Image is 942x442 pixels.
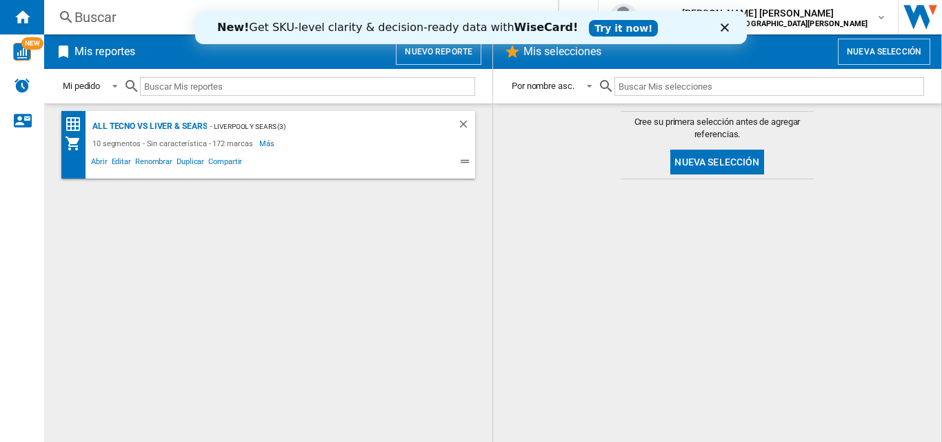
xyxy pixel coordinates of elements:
img: wise-card.svg [13,43,31,61]
button: Nuevo reporte [396,39,481,65]
h2: Mis selecciones [521,39,605,65]
div: Mi pedido [63,81,100,91]
span: Cree su primera selección antes de agregar referencias. [621,116,814,141]
span: Compartir [206,155,244,172]
span: Renombrar [133,155,174,172]
span: NEW [21,37,43,50]
span: [PERSON_NAME] [PERSON_NAME] [648,6,868,20]
div: ALL TECNO VS LIVER & SEARS [89,118,207,135]
b: MX EL [PERSON_NAME][GEOGRAPHIC_DATA][PERSON_NAME] [648,19,868,28]
img: alerts-logo.svg [14,77,30,94]
span: Duplicar [174,155,206,172]
div: - LIVERPOOL Y SEARS (3) [207,118,430,135]
div: 10 segmentos - Sin característica - 172 marcas [89,135,259,152]
input: Buscar Mis reportes [140,77,475,96]
button: Nueva selección [838,39,930,65]
input: Buscar Mis selecciones [614,77,924,96]
span: Abrir [89,155,110,172]
span: Editar [110,155,133,172]
div: Por nombre asc. [512,81,574,91]
h2: Mis reportes [72,39,138,65]
div: Cerrar [525,12,539,21]
div: Buscar [74,8,522,27]
div: Mi colección [65,135,89,152]
div: Matriz de precios [65,116,89,133]
img: profile.jpg [610,3,637,31]
iframe: Intercom live chat banner [195,11,747,44]
div: Borrar [457,118,475,135]
button: Nueva selección [670,150,763,174]
span: Más [259,135,277,152]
